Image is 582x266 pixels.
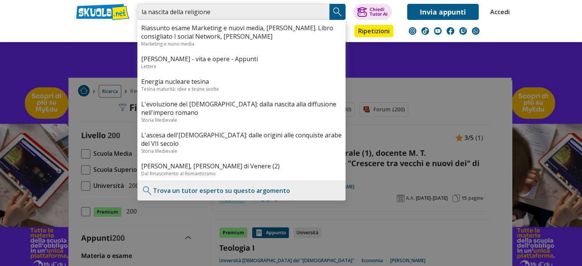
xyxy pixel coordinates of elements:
div: Marketing e nuovi media [141,41,342,47]
button: Search Button [329,4,346,20]
img: instagram [409,27,416,35]
a: Invia appunti [407,4,479,20]
img: tiktok [421,27,429,35]
div: Tesina maturità: idee e tesine svolte [141,86,342,92]
button: ChiediTutor AI [353,4,392,20]
a: Riassunto esame Marketing e nuovi media, [PERSON_NAME]. Libro consigliato I social Network, [PERS... [141,24,342,41]
a: Appunti [135,25,170,39]
a: Accedi [490,4,506,20]
a: Trova un tutor esperto su questo argomento [153,186,290,195]
img: youtube [434,27,442,35]
div: Storia Medievale [141,117,342,123]
div: Chiedi Tutor AI [369,7,387,16]
img: WhatsApp [472,27,479,35]
img: twitch [459,27,467,35]
a: Ripetizioni [354,25,393,37]
div: Storia Medievale [141,148,342,154]
img: Trova un tutor esperto [142,185,153,196]
input: Cerca appunti, riassunti o versioni [137,4,329,20]
a: Energia nucleare tesina [141,77,342,86]
a: [PERSON_NAME] - vita e opere - Appunti [141,55,342,63]
div: Dal Rinascimento al Romanticismo [141,170,342,177]
a: [PERSON_NAME], [PERSON_NAME] di Venere (2) [141,162,342,170]
img: facebook [447,27,454,35]
a: L'evoluzione del [DEMOGRAPHIC_DATA]: dalla nascita alla diffusione nell'impero romano [141,100,342,117]
img: Cerca appunti, riassunti o versioni [332,6,343,18]
a: L'ascesa dell'[DEMOGRAPHIC_DATA]: dalle origini alle conquiste arabe del VII secolo [141,131,342,148]
div: Lettere [141,63,342,70]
